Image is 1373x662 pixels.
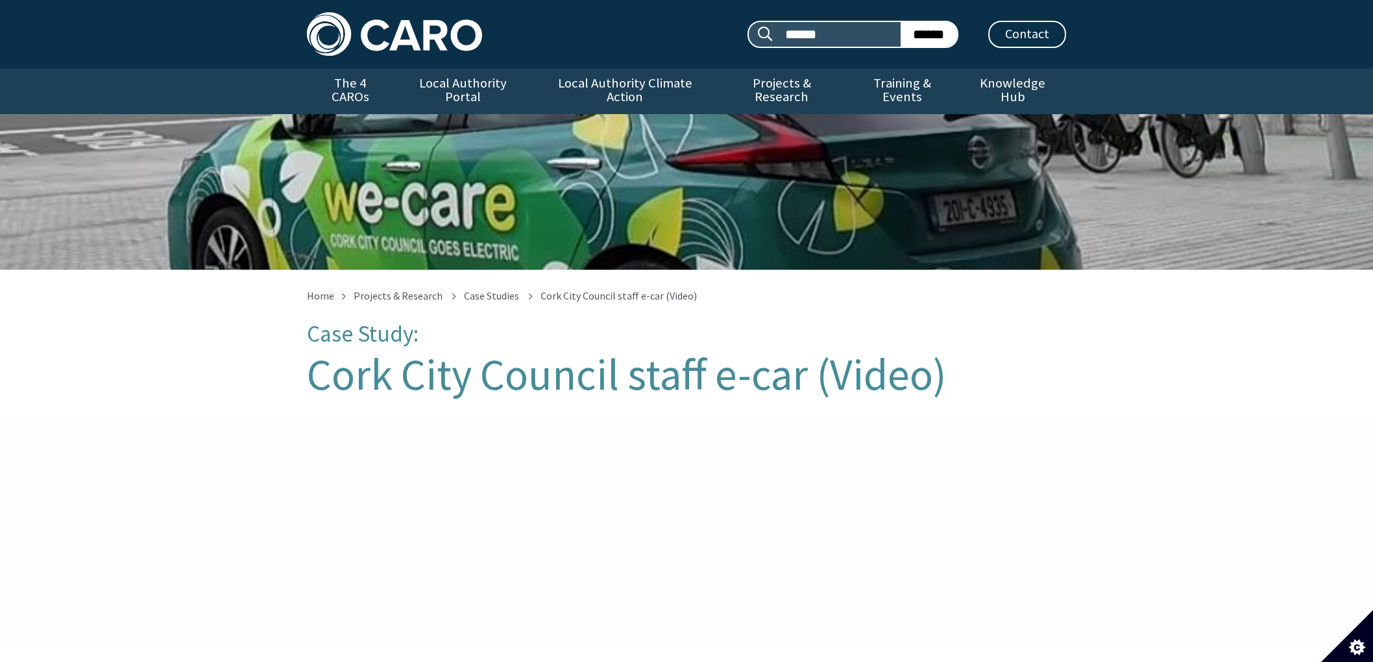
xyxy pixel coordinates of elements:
a: Contact [988,21,1066,48]
a: Case Studies [464,289,519,302]
a: Local Authority Climate Action [532,69,717,114]
p: Case Study: [307,322,1066,347]
a: Training & Events [845,69,959,114]
a: Projects & Research [354,289,443,302]
h1: Cork City Council staff e-car (Video) [307,351,1066,399]
img: Caro logo [307,12,482,56]
a: Knowledge Hub [960,69,1066,114]
button: Set cookie preferences [1321,610,1373,662]
a: Local Authority Portal [393,69,532,114]
a: The 4 CAROs [307,69,393,114]
a: Home [307,289,334,302]
span: Cork City Council staff e-car (Video) [541,289,697,302]
a: Projects & Research [718,69,846,114]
